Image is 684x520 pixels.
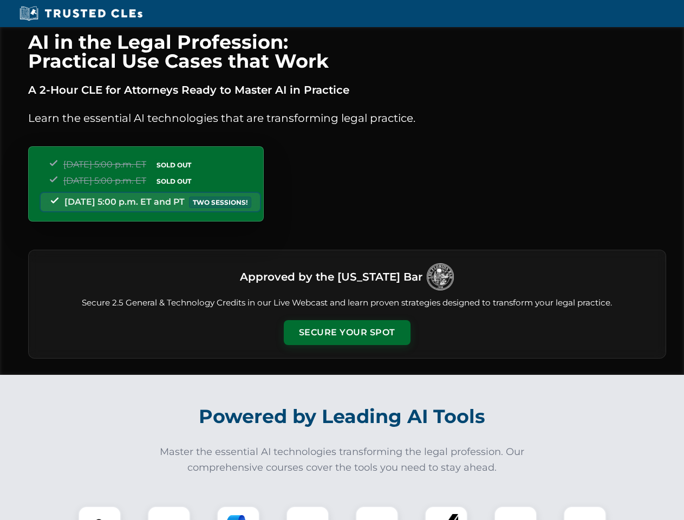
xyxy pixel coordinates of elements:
img: Logo [427,263,454,290]
span: SOLD OUT [153,175,195,187]
p: Learn the essential AI technologies that are transforming legal practice. [28,109,666,127]
img: Trusted CLEs [16,5,146,22]
span: SOLD OUT [153,159,195,171]
span: [DATE] 5:00 p.m. ET [63,175,146,186]
h3: Approved by the [US_STATE] Bar [240,267,422,287]
button: Secure Your Spot [284,320,411,345]
span: [DATE] 5:00 p.m. ET [63,159,146,170]
h2: Powered by Leading AI Tools [42,398,642,435]
h1: AI in the Legal Profession: Practical Use Cases that Work [28,32,666,70]
p: Master the essential AI technologies transforming the legal profession. Our comprehensive courses... [153,444,532,476]
p: Secure 2.5 General & Technology Credits in our Live Webcast and learn proven strategies designed ... [42,297,653,309]
p: A 2-Hour CLE for Attorneys Ready to Master AI in Practice [28,81,666,99]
